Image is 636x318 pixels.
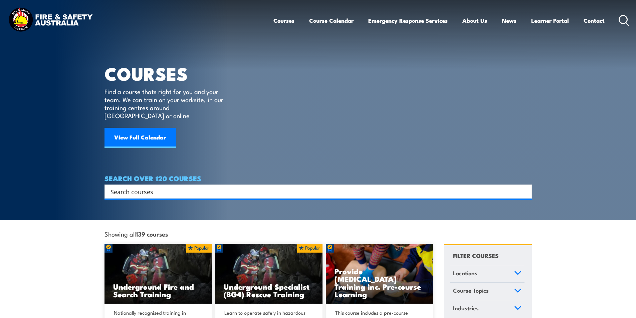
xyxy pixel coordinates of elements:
[104,230,168,237] span: Showing all
[111,187,517,197] input: Search input
[273,12,294,29] a: Courses
[215,244,323,304] img: Underground mine rescue
[309,12,354,29] a: Course Calendar
[531,12,569,29] a: Learner Portal
[104,65,233,81] h1: COURSES
[224,283,314,298] h3: Underground Specialist (BG4) Rescue Training
[453,304,479,313] span: Industries
[104,244,212,304] img: Underground mine rescue
[462,12,487,29] a: About Us
[453,251,498,260] h4: FILTER COURSES
[453,269,477,278] span: Locations
[326,244,433,304] a: Provide [MEDICAL_DATA] Training inc. Pre-course Learning
[502,12,516,29] a: News
[215,244,323,304] a: Underground Specialist (BG4) Rescue Training
[112,187,518,196] form: Search form
[136,229,168,238] strong: 139 courses
[584,12,605,29] a: Contact
[326,244,433,304] img: Low Voltage Rescue and Provide CPR
[104,87,226,119] p: Find a course thats right for you and your team. We can train on your worksite, in our training c...
[453,286,489,295] span: Course Topics
[450,300,524,318] a: Industries
[335,267,425,298] h3: Provide [MEDICAL_DATA] Training inc. Pre-course Learning
[104,175,532,182] h4: SEARCH OVER 120 COURSES
[450,283,524,300] a: Course Topics
[113,283,203,298] h3: Underground Fire and Search Training
[104,128,176,148] a: View Full Calendar
[520,187,529,196] button: Search magnifier button
[368,12,448,29] a: Emergency Response Services
[450,265,524,283] a: Locations
[104,244,212,304] a: Underground Fire and Search Training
